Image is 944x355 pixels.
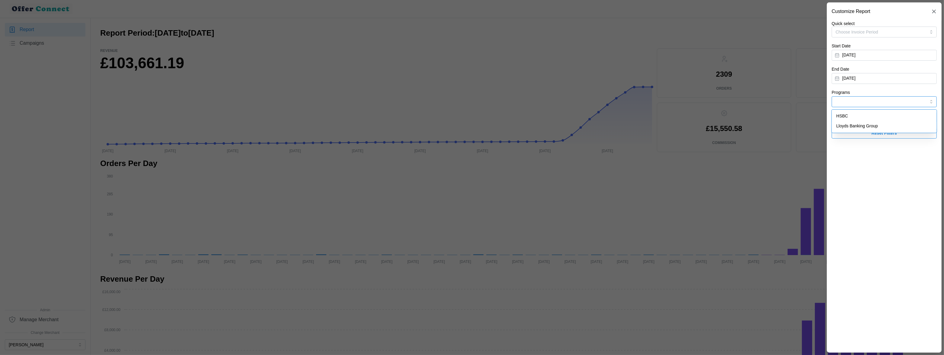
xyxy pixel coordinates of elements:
label: Start Date [832,43,851,50]
span: Lloyds Banking Group [836,123,878,130]
span: Choose Invoice Period [836,30,878,34]
button: Choose Invoice Period [832,27,937,37]
button: [DATE] [832,73,937,84]
h2: Customize Report [832,9,870,14]
label: End Date [832,66,849,73]
span: HSBC [836,113,848,120]
span: Reset Filters [872,128,897,138]
label: Programs [832,89,850,96]
button: [DATE] [832,50,937,61]
p: Quick select [832,21,937,27]
button: Reset Filters [832,128,937,139]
